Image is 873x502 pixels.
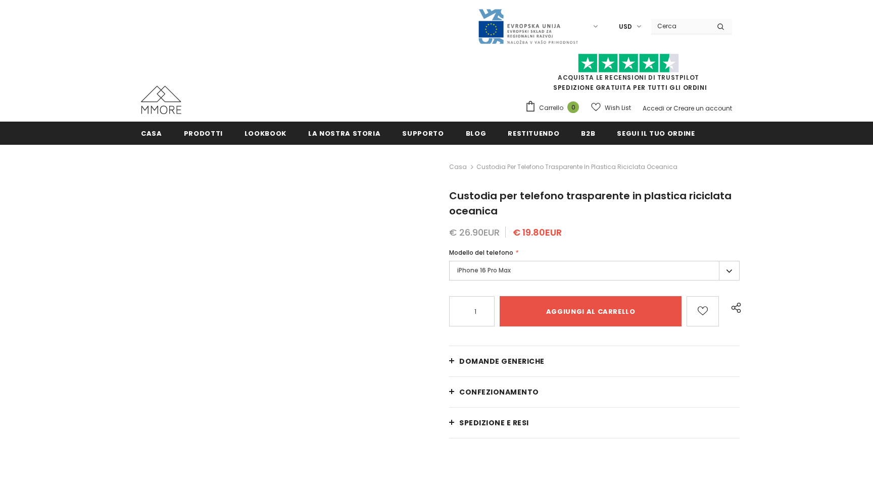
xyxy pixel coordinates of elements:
[466,129,487,138] span: Blog
[402,129,444,138] span: supporto
[567,101,579,113] span: 0
[591,99,631,117] a: Wish List
[141,122,162,144] a: Casa
[513,226,562,239] span: € 19.80EUR
[508,129,559,138] span: Restituendo
[308,122,380,144] a: La nostra storia
[449,408,740,438] a: Spedizione e resi
[617,129,695,138] span: Segui il tuo ordine
[466,122,487,144] a: Blog
[500,296,682,326] input: Aggiungi al carrello
[525,58,732,92] span: SPEDIZIONE GRATUITA PER TUTTI GLI ORDINI
[459,387,539,397] span: CONFEZIONAMENTO
[141,86,181,114] img: Casi MMORE
[617,122,695,144] a: Segui il tuo ordine
[619,22,632,32] span: USD
[666,104,672,113] span: or
[643,104,664,113] a: Accedi
[651,19,709,33] input: Search Site
[605,103,631,113] span: Wish List
[449,377,740,407] a: CONFEZIONAMENTO
[184,122,223,144] a: Prodotti
[449,161,467,173] a: Casa
[449,189,732,218] span: Custodia per telefono trasparente in plastica riciclata oceanica
[141,129,162,138] span: Casa
[449,248,513,257] span: Modello del telefono
[459,418,529,428] span: Spedizione e resi
[459,356,545,366] span: Domande generiche
[449,346,740,376] a: Domande generiche
[581,122,595,144] a: B2B
[184,129,223,138] span: Prodotti
[508,122,559,144] a: Restituendo
[525,100,584,116] a: Carrello 0
[581,129,595,138] span: B2B
[558,73,699,82] a: Acquista le recensioni di TrustPilot
[308,129,380,138] span: La nostra storia
[578,53,679,73] img: Fidati di Pilot Stars
[245,129,286,138] span: Lookbook
[539,103,563,113] span: Carrello
[449,226,500,239] span: € 26.90EUR
[673,104,732,113] a: Creare un account
[477,22,578,30] a: Javni Razpis
[245,122,286,144] a: Lookbook
[449,261,740,281] label: iPhone 16 Pro Max
[477,8,578,45] img: Javni Razpis
[402,122,444,144] a: supporto
[476,161,677,173] span: Custodia per telefono trasparente in plastica riciclata oceanica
